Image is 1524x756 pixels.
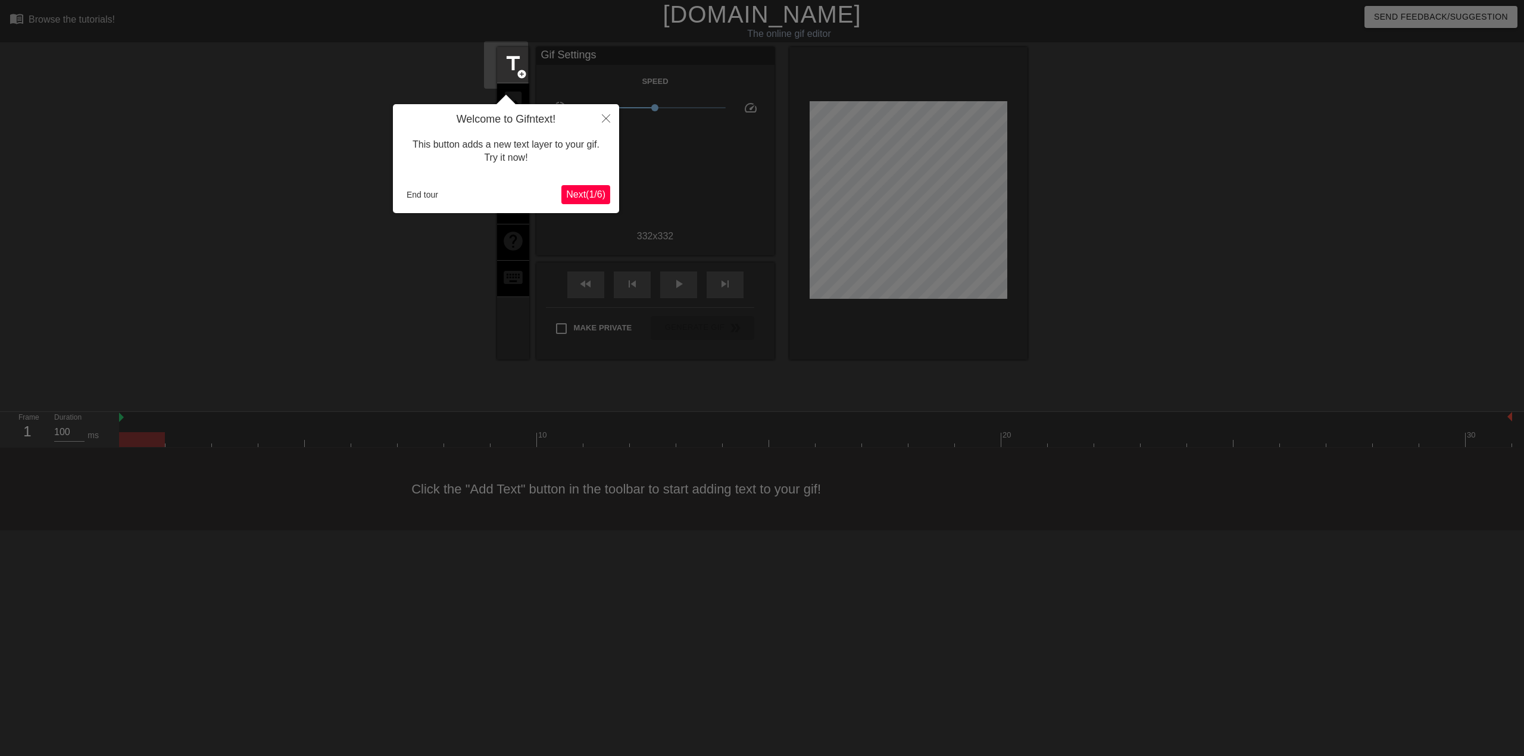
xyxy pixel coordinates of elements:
[593,104,619,132] button: Close
[402,113,610,126] h4: Welcome to Gifntext!
[566,189,605,199] span: Next ( 1 / 6 )
[402,186,443,204] button: End tour
[561,185,610,204] button: Next
[402,126,610,177] div: This button adds a new text layer to your gif. Try it now!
